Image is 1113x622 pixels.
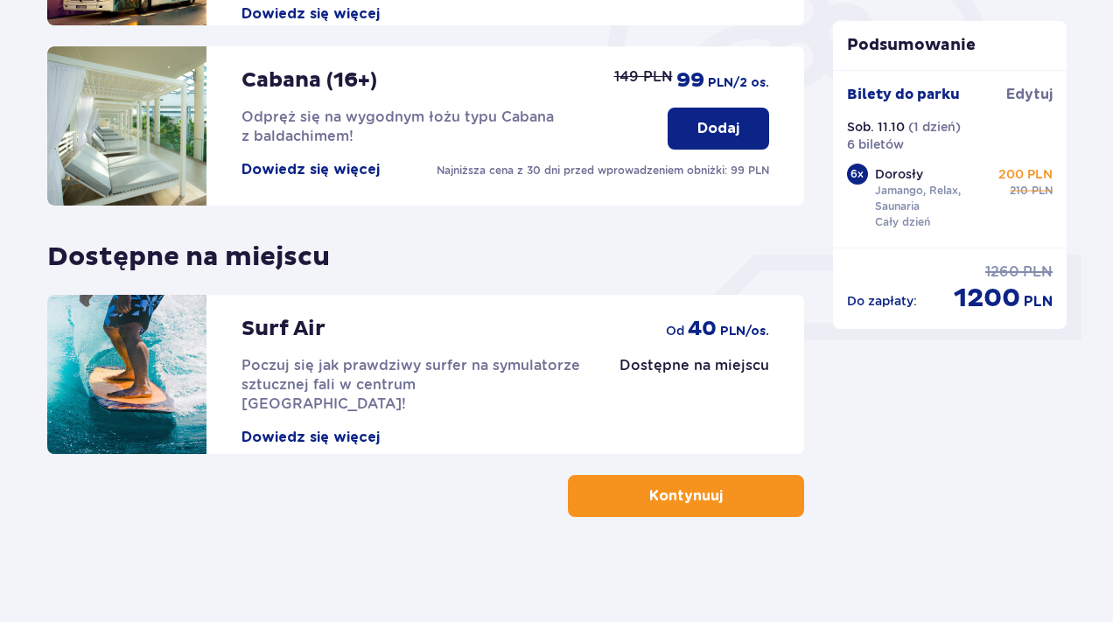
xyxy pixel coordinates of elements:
[720,323,769,340] span: PLN /os.
[437,163,769,178] p: Najniższa cena z 30 dni przed wprowadzeniem obniżki: 99 PLN
[47,46,206,206] img: attraction
[47,295,206,454] img: attraction
[847,164,868,185] div: 6 x
[241,4,380,24] button: Dowiedz się więcej
[241,108,554,144] span: Odpręż się na wygodnym łożu typu Cabana z baldachimem!
[697,119,739,138] p: Dodaj
[875,183,996,214] p: Jamango, Relax, Saunaria
[241,357,580,412] span: Poczuj się jak prawdziwy surfer na symulatorze sztucznej fali w centrum [GEOGRAPHIC_DATA]!
[875,214,930,230] p: Cały dzień
[241,160,380,179] button: Dowiedz się więcej
[241,428,380,447] button: Dowiedz się więcej
[614,67,673,87] p: 149 PLN
[1010,183,1028,199] span: 210
[649,486,723,506] p: Kontynuuj
[568,475,804,517] button: Kontynuuj
[619,356,769,375] p: Dostępne na miejscu
[985,262,1019,282] span: 1260
[847,85,960,104] p: Bilety do parku
[241,67,377,94] p: Cabana (16+)
[875,165,923,183] p: Dorosły
[954,282,1020,315] span: 1200
[847,292,917,310] p: Do zapłaty :
[666,322,684,339] span: od
[708,74,769,92] span: PLN /2 os.
[1023,262,1053,282] span: PLN
[688,316,717,342] span: 40
[833,35,1067,56] p: Podsumowanie
[1006,85,1053,104] span: Edytuj
[1024,292,1053,311] span: PLN
[1032,183,1053,199] span: PLN
[998,165,1053,183] p: 200 PLN
[847,118,905,136] p: Sob. 11.10
[241,316,325,342] p: Surf Air
[676,67,704,94] span: 99
[908,118,961,136] p: ( 1 dzień )
[668,108,769,150] button: Dodaj
[47,227,330,274] p: Dostępne na miejscu
[847,136,904,153] p: 6 biletów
